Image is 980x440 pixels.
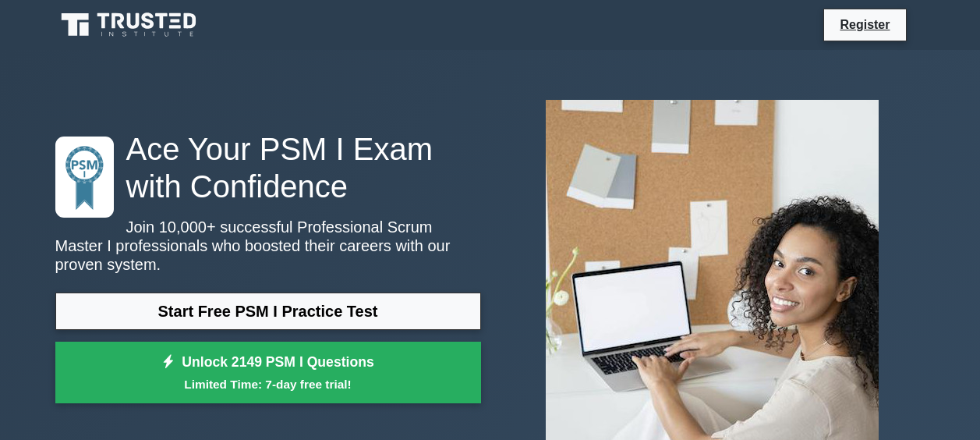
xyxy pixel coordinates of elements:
a: Register [830,15,899,34]
p: Join 10,000+ successful Professional Scrum Master I professionals who boosted their careers with ... [55,218,481,274]
a: Start Free PSM I Practice Test [55,293,481,330]
small: Limited Time: 7-day free trial! [75,375,462,393]
h1: Ace Your PSM I Exam with Confidence [55,130,481,205]
a: Unlock 2149 PSM I QuestionsLimited Time: 7-day free trial! [55,342,481,404]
